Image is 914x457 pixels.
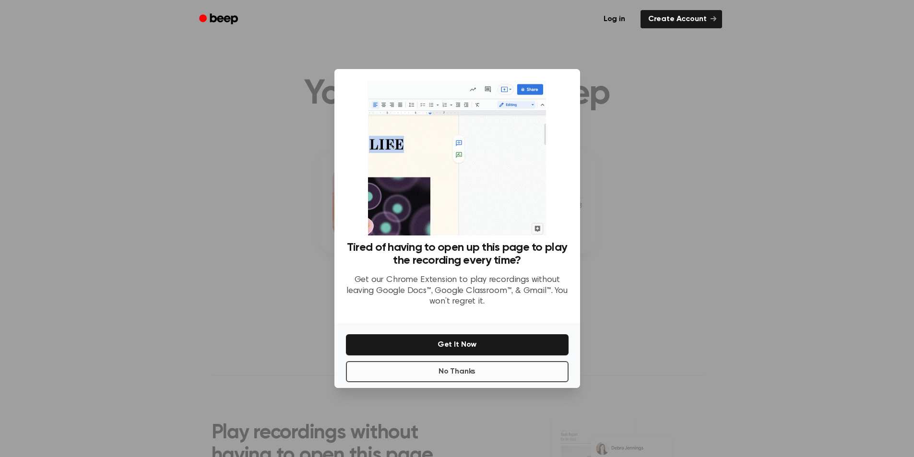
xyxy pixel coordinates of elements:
img: Beep extension in action [368,81,546,235]
a: Beep [192,10,247,29]
a: Create Account [641,10,722,28]
p: Get our Chrome Extension to play recordings without leaving Google Docs™, Google Classroom™, & Gm... [346,275,569,307]
a: Log in [594,8,635,30]
button: No Thanks [346,361,569,382]
h3: Tired of having to open up this page to play the recording every time? [346,241,569,267]
button: Get It Now [346,334,569,355]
